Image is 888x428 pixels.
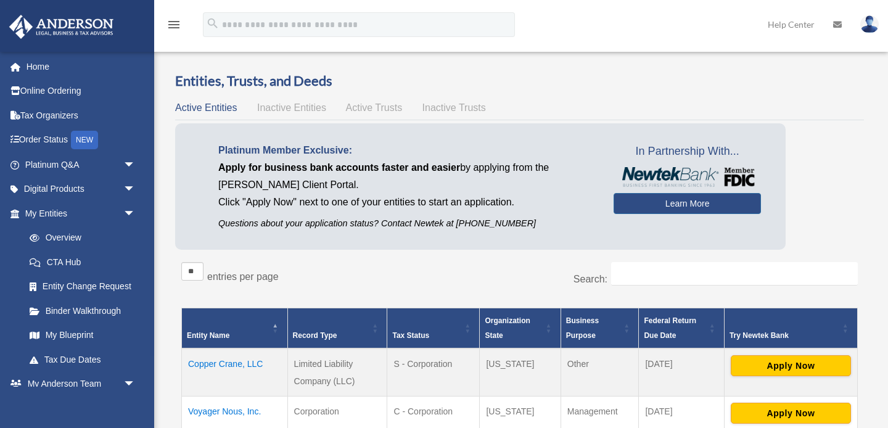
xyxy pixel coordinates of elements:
a: Learn More [614,193,761,214]
th: Entity Name: Activate to invert sorting [182,308,288,348]
a: Entity Change Request [17,274,148,299]
th: Try Newtek Bank : Activate to sort [724,308,857,348]
label: Search: [573,274,607,284]
a: My Entitiesarrow_drop_down [9,201,148,226]
th: Federal Return Due Date: Activate to sort [639,308,724,348]
label: entries per page [207,271,279,282]
td: S - Corporation [387,348,480,397]
th: Organization State: Activate to sort [480,308,561,348]
a: My Blueprint [17,323,148,348]
i: menu [166,17,181,32]
a: Platinum Q&Aarrow_drop_down [9,152,154,177]
img: User Pic [860,15,879,33]
span: arrow_drop_down [123,372,148,397]
a: CTA Hub [17,250,148,274]
span: arrow_drop_down [123,177,148,202]
img: NewtekBankLogoSM.png [620,167,755,187]
span: Business Purpose [566,316,599,340]
span: Active Trusts [346,102,403,113]
span: arrow_drop_down [123,152,148,178]
h3: Entities, Trusts, and Deeds [175,72,864,91]
span: Inactive Trusts [422,102,486,113]
a: Overview [17,226,142,250]
p: Platinum Member Exclusive: [218,142,595,159]
span: Tax Status [392,331,429,340]
span: Federal Return Due Date [644,316,696,340]
a: Binder Walkthrough [17,298,148,323]
span: Organization State [485,316,530,340]
td: [DATE] [639,348,724,397]
span: Record Type [293,331,337,340]
td: Limited Liability Company (LLC) [287,348,387,397]
td: Other [561,348,639,397]
th: Business Purpose: Activate to sort [561,308,639,348]
p: by applying from the [PERSON_NAME] Client Portal. [218,159,595,194]
th: Record Type: Activate to sort [287,308,387,348]
img: Anderson Advisors Platinum Portal [6,15,117,39]
i: search [206,17,220,30]
button: Apply Now [731,355,851,376]
div: Try Newtek Bank [730,328,839,343]
span: Apply for business bank accounts faster and easier [218,162,460,173]
p: Click "Apply Now" next to one of your entities to start an application. [218,194,595,211]
button: Apply Now [731,403,851,424]
span: Entity Name [187,331,229,340]
span: In Partnership With... [614,142,761,162]
span: Active Entities [175,102,237,113]
a: Tax Due Dates [17,347,148,372]
a: Digital Productsarrow_drop_down [9,177,154,202]
th: Tax Status: Activate to sort [387,308,480,348]
a: My Anderson Teamarrow_drop_down [9,372,154,397]
a: menu [166,22,181,32]
p: Questions about your application status? Contact Newtek at [PHONE_NUMBER] [218,216,595,231]
a: Tax Organizers [9,103,154,128]
div: NEW [71,131,98,149]
a: Home [9,54,154,79]
a: Order StatusNEW [9,128,154,153]
span: arrow_drop_down [123,201,148,226]
td: Copper Crane, LLC [182,348,288,397]
span: Inactive Entities [257,102,326,113]
a: Online Ordering [9,79,154,104]
td: [US_STATE] [480,348,561,397]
